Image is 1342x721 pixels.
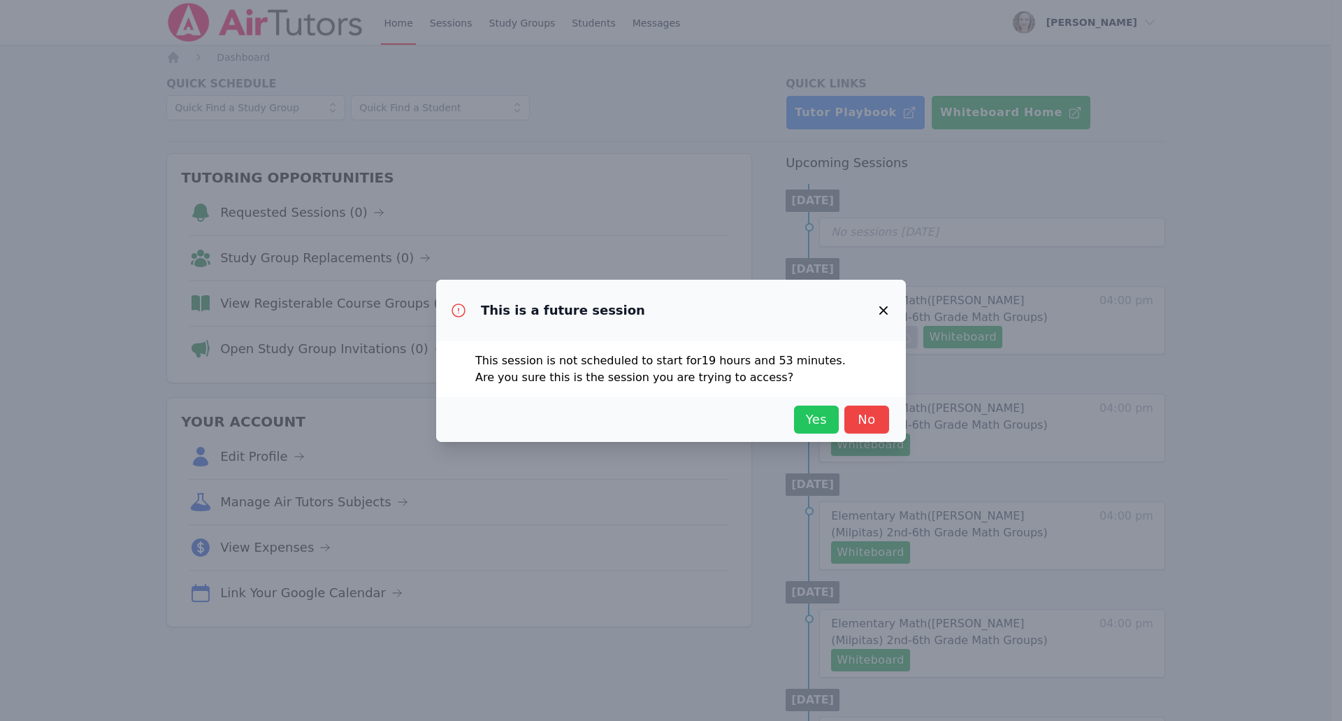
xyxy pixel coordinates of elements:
[801,410,832,429] span: Yes
[475,352,867,386] p: This session is not scheduled to start for 19 hours and 53 minutes . Are you sure this is the ses...
[794,406,839,434] button: Yes
[844,406,889,434] button: No
[481,302,645,319] h3: This is a future session
[851,410,882,429] span: No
